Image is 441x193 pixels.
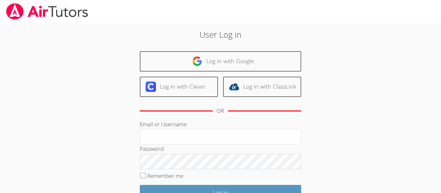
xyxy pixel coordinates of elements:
h2: User Log in [101,28,340,41]
img: clever-logo-6eab21bc6e7a338710f1a6ff85c0baf02591cd810cc4098c63d3a4b26e2feb20.svg [146,82,156,92]
img: google-logo-50288ca7cdecda66e5e0955fdab243c47b7ad437acaf1139b6f446037453330a.svg [192,56,202,66]
label: Password [140,145,164,152]
a: Log in with Google [140,51,301,72]
label: Remember me [147,172,183,179]
img: classlink-logo-d6bb404cc1216ec64c9a2012d9dc4662098be43eaf13dc465df04b49fa7ab582.svg [229,82,239,92]
label: Email or Username [140,121,187,128]
div: OR [217,106,224,116]
a: Log in with Clever [140,77,218,97]
a: Log in with ClassLink [223,77,301,97]
img: airtutors_banner-c4298cdbf04f3fff15de1276eac7730deb9818008684d7c2e4769d2f7ddbe033.png [5,3,89,20]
